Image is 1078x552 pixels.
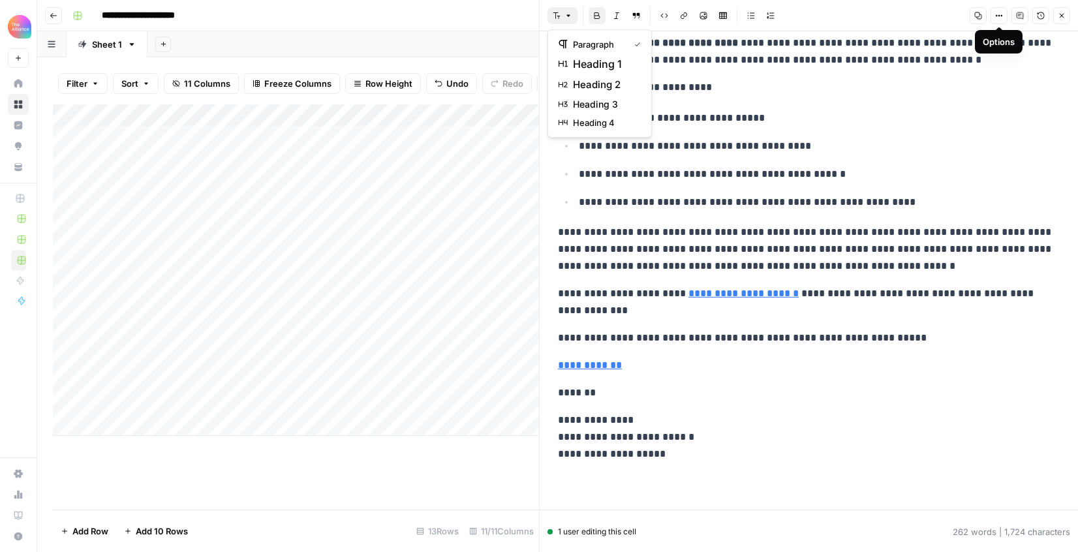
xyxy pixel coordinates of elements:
button: Sort [113,73,159,94]
a: Opportunities [8,136,29,157]
a: Sheet 1 [67,31,147,57]
span: heading 3 [573,98,636,111]
span: heading 1 [573,56,636,72]
a: Your Data [8,157,29,177]
a: Learning Hub [8,505,29,526]
a: Usage [8,484,29,505]
span: heading 2 [573,77,636,93]
div: 11/11 Columns [464,521,539,542]
button: Help + Support [8,526,29,547]
span: Undo [446,77,469,90]
a: Home [8,73,29,94]
span: Freeze Columns [264,77,331,90]
a: Insights [8,115,29,136]
button: Filter [58,73,108,94]
button: Add 10 Rows [116,521,196,542]
button: Undo [426,73,477,94]
span: 11 Columns [184,77,230,90]
span: Redo [502,77,523,90]
a: Browse [8,94,29,115]
span: Sort [121,77,138,90]
span: paragraph [573,38,624,51]
img: Alliance Logo [8,15,31,38]
button: Workspace: Alliance [8,10,29,43]
button: Row Height [345,73,421,94]
span: heading 4 [573,116,636,129]
span: Add 10 Rows [136,525,188,538]
span: Add Row [72,525,108,538]
button: Add Row [53,521,116,542]
div: 1 user editing this cell [547,526,636,538]
button: Freeze Columns [244,73,340,94]
button: 11 Columns [164,73,239,94]
a: Settings [8,463,29,484]
div: Sheet 1 [92,38,122,51]
span: Row Height [365,77,412,90]
span: Filter [67,77,87,90]
button: Redo [482,73,532,94]
div: 262 words | 1,724 characters [953,525,1070,538]
div: 13 Rows [411,521,464,542]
